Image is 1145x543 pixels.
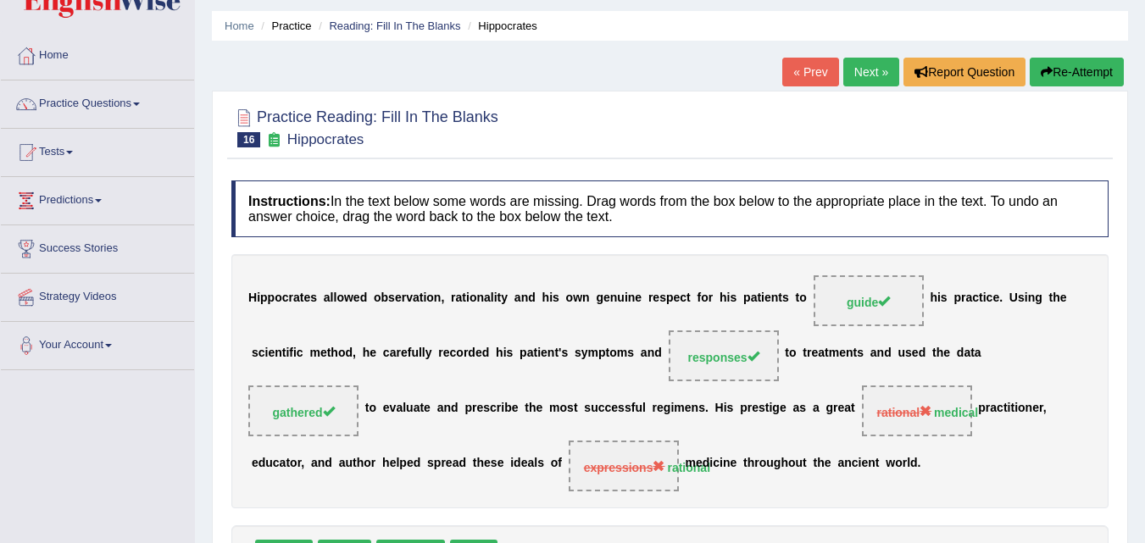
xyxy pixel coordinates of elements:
[424,402,431,415] b: e
[258,457,266,470] b: d
[423,291,426,305] b: i
[807,346,811,360] b: r
[542,291,550,305] b: h
[782,291,789,305] b: s
[769,402,772,415] b: i
[674,291,681,305] b: e
[724,402,727,415] b: i
[837,402,844,415] b: e
[727,291,731,305] b: i
[297,346,303,360] b: c
[778,291,782,305] b: t
[252,346,258,360] b: s
[972,291,979,305] b: c
[324,291,331,305] b: a
[476,291,484,305] b: n
[957,346,964,360] b: d
[847,296,890,309] span: guide
[1,225,194,268] a: Success Stories
[870,346,877,360] b: a
[345,346,353,360] b: d
[406,291,413,305] b: v
[953,291,961,305] b: p
[533,346,537,360] b: t
[898,346,906,360] b: u
[937,346,944,360] b: h
[635,402,642,415] b: u
[715,402,724,415] b: H
[692,402,699,415] b: n
[264,346,268,360] b: i
[475,346,482,360] b: e
[771,291,779,305] b: n
[877,406,932,419] span: rational
[443,402,451,415] b: n
[1030,58,1124,86] button: Re-Attempt
[549,402,559,415] b: m
[258,346,265,360] b: c
[846,346,853,360] b: n
[983,291,987,305] b: i
[997,402,1003,415] b: c
[752,402,759,415] b: e
[709,291,713,305] b: r
[761,291,764,305] b: i
[286,346,289,360] b: i
[932,346,937,360] b: t
[1025,291,1028,305] b: i
[814,275,924,326] span: Drop target
[462,291,466,305] b: t
[975,346,981,360] b: a
[698,402,705,415] b: s
[529,402,536,415] b: h
[730,291,736,305] b: s
[625,291,628,305] b: i
[559,346,561,360] b: '
[751,291,758,305] b: a
[464,18,537,34] li: Hippocrates
[833,402,837,415] b: r
[748,402,752,415] b: r
[705,402,709,415] b: .
[574,402,578,415] b: t
[573,291,582,305] b: w
[799,402,806,415] b: s
[336,291,344,305] b: o
[514,291,521,305] b: a
[789,346,797,360] b: o
[496,346,503,360] b: h
[265,457,273,470] b: u
[765,402,770,415] b: t
[248,385,359,436] span: Drop target
[252,457,258,470] b: e
[507,346,514,360] b: s
[414,402,420,415] b: a
[1,177,194,219] a: Predictions
[582,291,590,305] b: n
[370,346,376,360] b: e
[383,402,390,415] b: e
[961,291,965,305] b: r
[1,129,194,171] a: Tests
[1,274,194,316] a: Strategy Videos
[569,440,679,491] span: Drop target
[282,291,289,305] b: c
[490,402,497,415] b: c
[512,402,519,415] b: e
[934,406,978,419] strong: medical
[628,291,636,305] b: n
[411,346,419,360] b: u
[1018,402,1025,415] b: o
[1060,291,1067,305] b: e
[1018,291,1025,305] b: s
[406,402,414,415] b: u
[793,402,800,415] b: a
[930,291,937,305] b: h
[648,346,655,360] b: n
[273,457,280,470] b: c
[450,346,457,360] b: c
[605,402,612,415] b: c
[289,291,293,305] b: r
[401,346,408,360] b: e
[333,291,336,305] b: l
